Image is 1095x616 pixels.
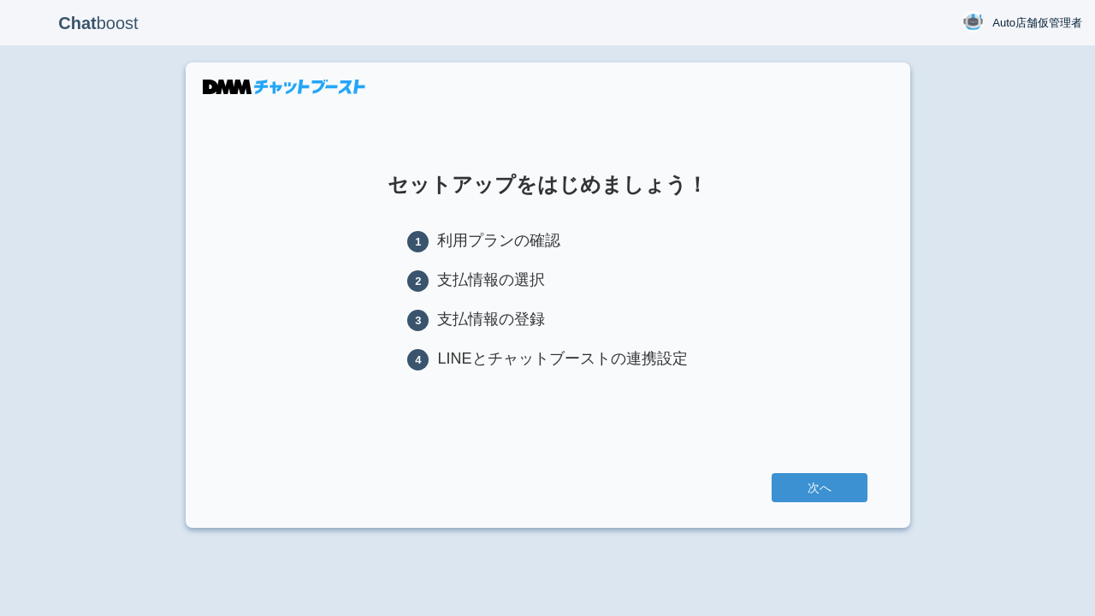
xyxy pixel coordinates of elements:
li: 支払情報の登録 [407,309,687,331]
h1: セットアップをはじめましょう！ [228,174,867,196]
li: LINEとチャットブーストの連携設定 [407,348,687,370]
a: 次へ [772,473,867,502]
li: 利用プランの確認 [407,230,687,252]
span: Auto店舗仮管理者 [992,15,1082,32]
li: 支払情報の選択 [407,269,687,292]
span: 1 [407,231,429,252]
img: DMMチャットブースト [203,80,365,94]
b: Chat [58,14,96,33]
span: 4 [407,349,429,370]
p: boost [13,2,184,44]
img: User Image [962,11,984,33]
span: 2 [407,270,429,292]
span: 3 [407,310,429,331]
